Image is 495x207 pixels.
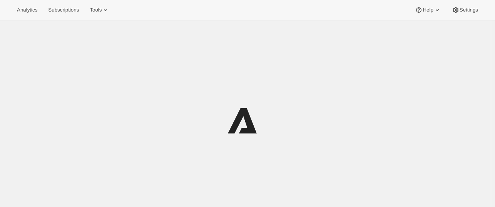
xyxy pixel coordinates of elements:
button: Tools [85,5,114,15]
button: Help [410,5,445,15]
span: Settings [460,7,478,13]
button: Settings [447,5,483,15]
span: Help [423,7,433,13]
button: Analytics [12,5,42,15]
span: Analytics [17,7,37,13]
button: Subscriptions [43,5,84,15]
span: Subscriptions [48,7,79,13]
span: Tools [90,7,102,13]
